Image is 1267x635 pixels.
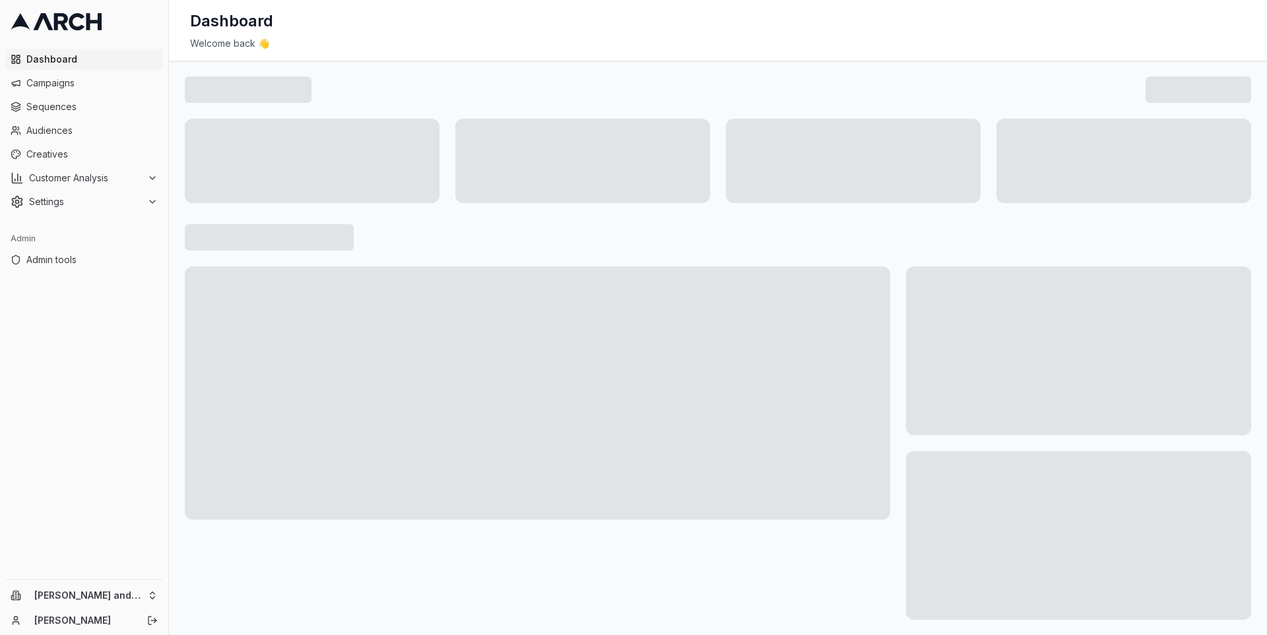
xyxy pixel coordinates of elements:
div: Welcome back 👋 [190,37,1246,50]
span: [PERSON_NAME] and Sons [34,590,142,601]
button: Customer Analysis [5,167,163,189]
button: Log out [143,611,162,630]
div: Admin [5,228,163,249]
a: Admin tools [5,249,163,270]
a: [PERSON_NAME] [34,614,133,627]
span: Creatives [26,148,158,161]
h1: Dashboard [190,11,273,32]
span: Admin tools [26,253,158,266]
button: Settings [5,191,163,212]
a: Sequences [5,96,163,117]
span: Customer Analysis [29,171,142,185]
a: Campaigns [5,73,163,94]
a: Creatives [5,144,163,165]
button: [PERSON_NAME] and Sons [5,585,163,606]
span: Audiences [26,124,158,137]
a: Dashboard [5,49,163,70]
span: Sequences [26,100,158,113]
span: Campaigns [26,76,158,90]
a: Audiences [5,120,163,141]
span: Settings [29,195,142,208]
span: Dashboard [26,53,158,66]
